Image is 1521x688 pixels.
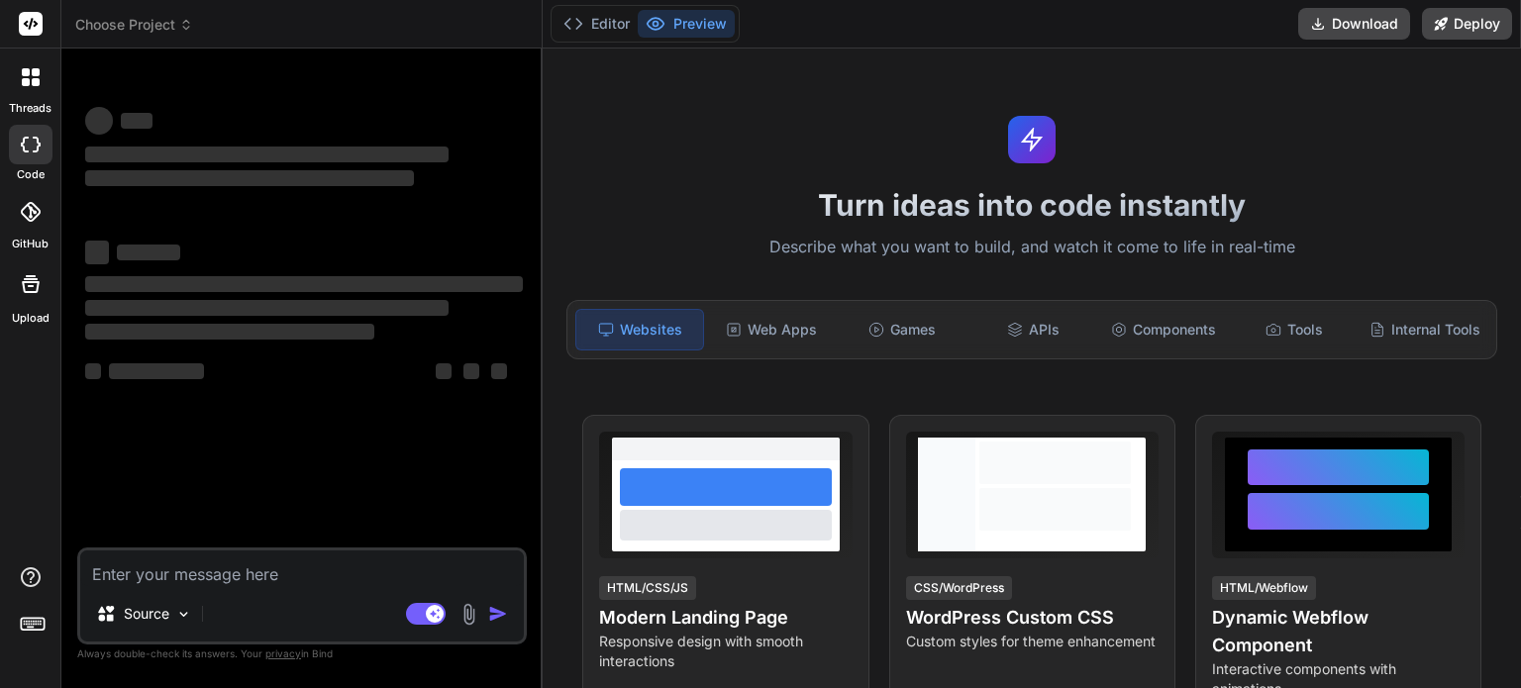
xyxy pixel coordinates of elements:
[556,10,638,38] button: Editor
[708,309,835,350] div: Web Apps
[1422,8,1512,40] button: Deploy
[9,100,51,117] label: threads
[85,170,414,186] span: ‌
[77,644,527,663] p: Always double-check its answers. Your in Bind
[599,576,696,600] div: HTML/CSS/JS
[575,309,704,350] div: Websites
[491,363,507,379] span: ‌
[1362,309,1488,350] div: Internal Tools
[75,15,193,35] span: Choose Project
[1298,8,1410,40] button: Download
[638,10,735,38] button: Preview
[12,310,50,327] label: Upload
[555,235,1509,260] p: Describe what you want to build, and watch it come to life in real-time
[1100,309,1227,350] div: Components
[488,604,508,624] img: icon
[85,300,449,316] span: ‌
[555,187,1509,223] h1: Turn ideas into code instantly
[85,241,109,264] span: ‌
[436,363,452,379] span: ‌
[906,604,1159,632] h4: WordPress Custom CSS
[906,632,1159,651] p: Custom styles for theme enhancement
[265,647,301,659] span: privacy
[599,604,852,632] h4: Modern Landing Page
[839,309,965,350] div: Games
[599,632,852,671] p: Responsive design with smooth interactions
[85,363,101,379] span: ‌
[12,236,49,252] label: GitHub
[463,363,479,379] span: ‌
[906,576,1012,600] div: CSS/WordPress
[85,147,449,162] span: ‌
[85,324,374,340] span: ‌
[457,603,480,626] img: attachment
[1231,309,1358,350] div: Tools
[109,363,204,379] span: ‌
[1212,604,1465,659] h4: Dynamic Webflow Component
[1212,576,1316,600] div: HTML/Webflow
[17,166,45,183] label: code
[85,276,523,292] span: ‌
[85,107,113,135] span: ‌
[121,113,152,129] span: ‌
[175,606,192,623] img: Pick Models
[117,245,180,260] span: ‌
[969,309,1096,350] div: APIs
[124,604,169,624] p: Source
